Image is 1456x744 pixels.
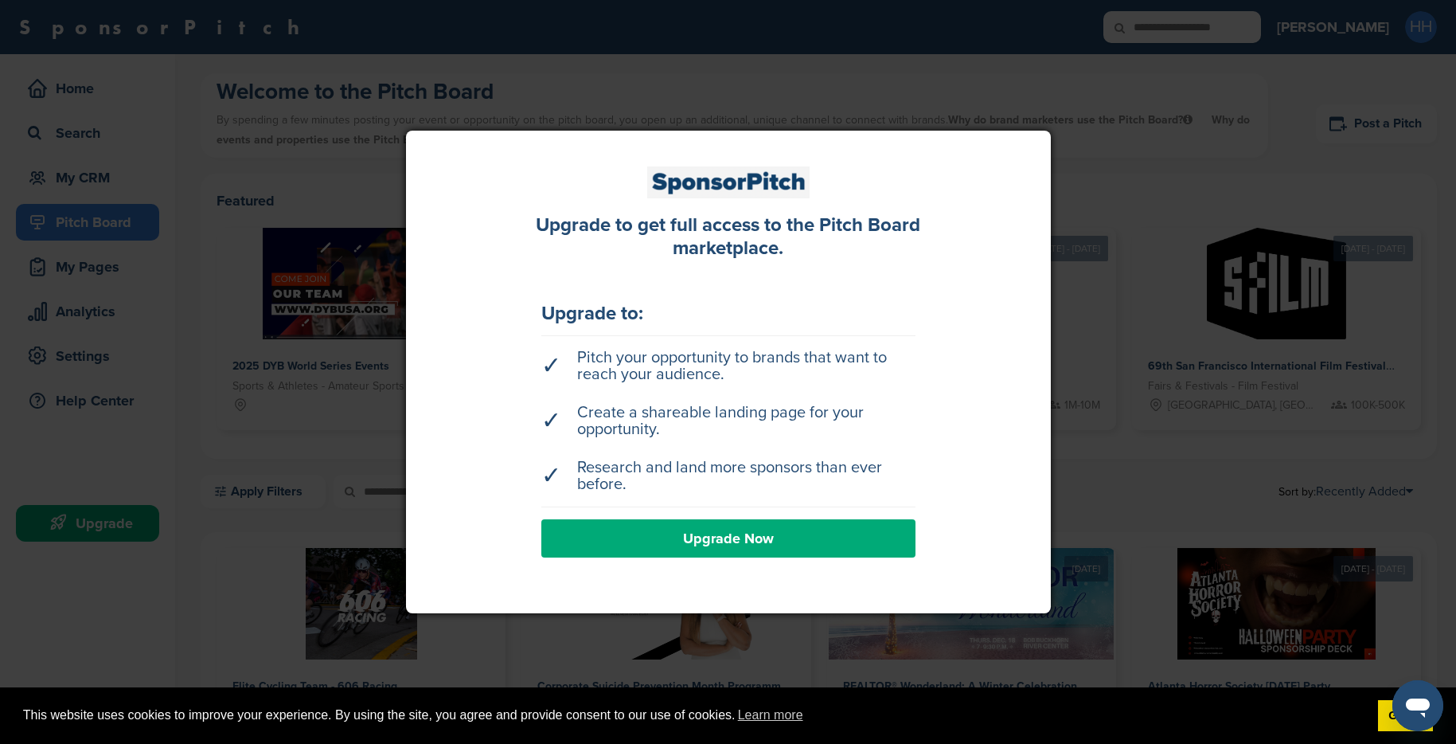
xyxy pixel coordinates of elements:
[541,413,561,429] span: ✓
[541,304,915,323] div: Upgrade to:
[541,358,561,374] span: ✓
[541,342,915,391] li: Pitch your opportunity to brands that want to reach your audience.
[1036,121,1060,145] a: Close
[1378,700,1433,732] a: dismiss cookie message
[541,468,561,484] span: ✓
[541,452,915,501] li: Research and land more sponsors than ever before.
[736,703,806,727] a: learn more about cookies
[541,397,915,446] li: Create a shareable landing page for your opportunity.
[1392,680,1443,731] iframe: Button to launch messaging window, conversation in progress
[541,519,915,558] a: Upgrade Now
[517,214,939,260] div: Upgrade to get full access to the Pitch Board marketplace.
[23,703,1365,727] span: This website uses cookies to improve your experience. By using the site, you agree and provide co...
